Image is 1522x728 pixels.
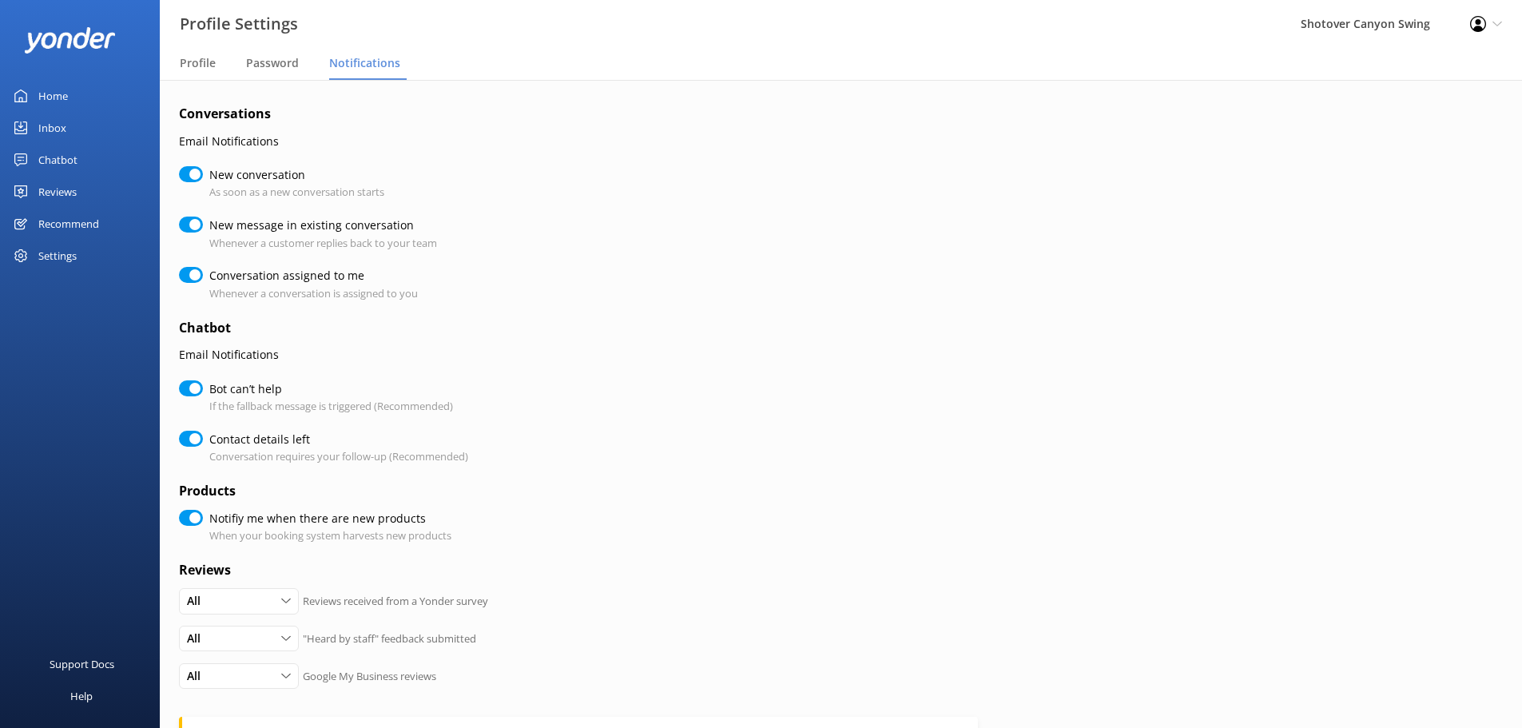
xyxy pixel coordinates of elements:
div: Inbox [38,112,66,144]
p: Google My Business reviews [303,668,436,685]
img: yonder-white-logo.png [24,27,116,54]
label: New message in existing conversation [209,217,429,234]
p: When your booking system harvests new products [209,527,451,544]
div: Recommend [38,208,99,240]
h4: Conversations [179,104,978,125]
p: Email Notifications [179,346,978,364]
h4: Reviews [179,560,978,581]
div: Help [70,680,93,712]
p: Email Notifications [179,133,978,150]
div: Support Docs [50,648,114,680]
span: All [187,592,210,610]
label: Conversation assigned to me [209,267,410,284]
p: Whenever a customer replies back to your team [209,235,437,252]
span: All [187,630,210,647]
div: Chatbot [38,144,77,176]
h4: Products [179,481,978,502]
label: Contact details left [209,431,460,448]
label: Bot can’t help [209,380,445,398]
p: "Heard by staff" feedback submitted [303,631,476,647]
span: All [187,667,210,685]
label: Notifiy me when there are new products [209,510,443,527]
label: New conversation [209,166,376,184]
div: Reviews [38,176,77,208]
div: Settings [38,240,77,272]
p: If the fallback message is triggered (Recommended) [209,398,453,415]
h4: Chatbot [179,318,978,339]
span: Profile [180,55,216,71]
p: Reviews received from a Yonder survey [303,593,488,610]
div: Home [38,80,68,112]
p: Whenever a conversation is assigned to you [209,285,418,302]
span: Password [246,55,299,71]
p: Conversation requires your follow-up (Recommended) [209,448,468,465]
h3: Profile Settings [180,11,298,37]
p: As soon as a new conversation starts [209,184,384,201]
span: Notifications [329,55,400,71]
